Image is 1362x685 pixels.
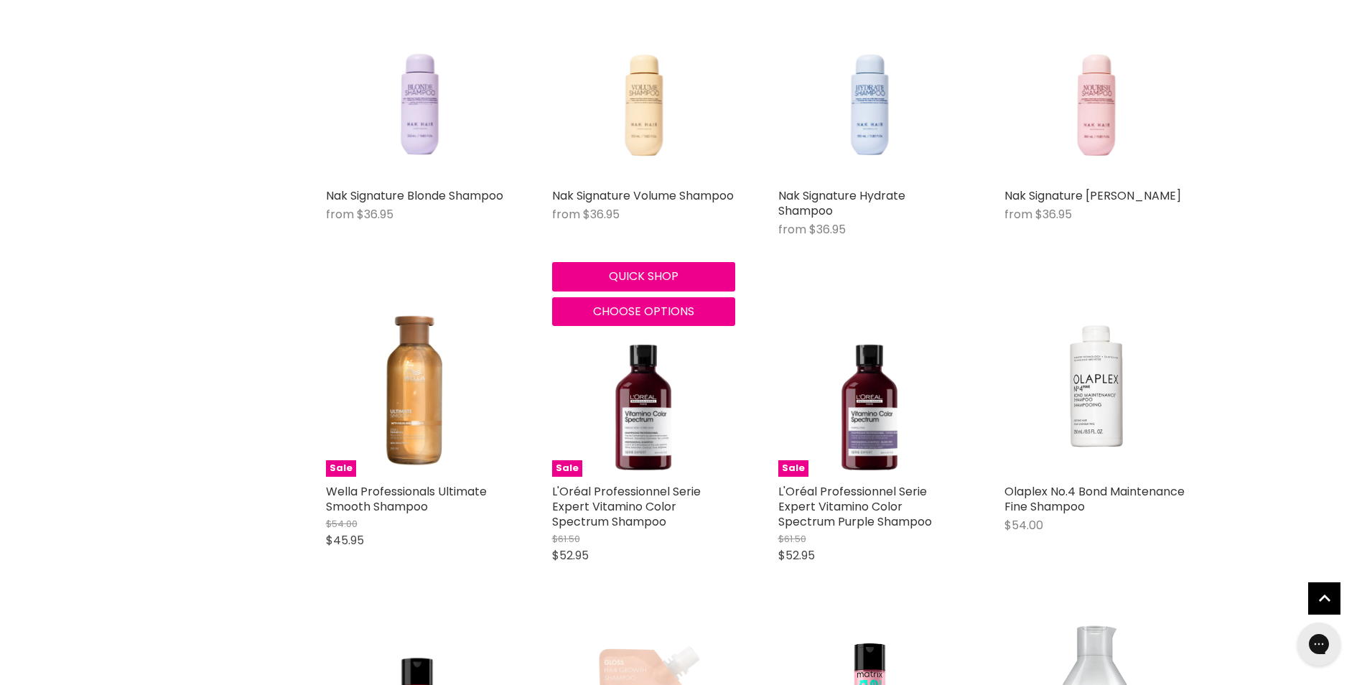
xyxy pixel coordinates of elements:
img: L'Oréal Professionnel Serie Expert Vitamino Color Spectrum Shampoo [552,294,735,477]
a: Olaplex No.4 Bond Maintenance Fine Shampoo [1004,483,1185,515]
a: Wella Professionals Ultimate Smooth ShampooSale [326,294,509,477]
a: L'Oréal Professionnel Serie Expert Vitamino Color Spectrum Purple Shampoo [778,483,932,530]
span: $36.95 [1035,206,1072,223]
span: $54.00 [1004,517,1043,533]
span: $61.50 [778,532,806,546]
img: Olaplex No.4 Bond Maintenance Fine Shampoo [1004,294,1188,477]
a: Nak Signature Volume Shampoo [552,187,734,204]
img: L'Oréal Professionnel Serie Expert Vitamino Color Spectrum Purple Shampoo [778,294,961,477]
a: L'Oréal Professionnel Serie Expert Vitamino Color Spectrum Purple ShampooSale [778,294,961,477]
iframe: Gorgias live chat messenger [1290,618,1348,671]
span: from [326,206,354,223]
button: Choose options [552,297,735,326]
a: L'Oréal Professionnel Serie Expert Vitamino Color Spectrum ShampooSale [552,294,735,477]
span: Sale [552,460,582,477]
span: $52.95 [778,547,815,564]
span: from [778,221,806,238]
span: $61.50 [552,532,580,546]
button: Quick shop [552,262,735,291]
span: $36.95 [583,206,620,223]
span: $54.00 [326,517,358,531]
span: $45.95 [326,532,364,549]
span: $36.95 [809,221,846,238]
a: Nak Signature [PERSON_NAME] [1004,187,1181,204]
span: $36.95 [357,206,393,223]
span: Choose options [593,303,694,320]
a: L'Oréal Professionnel Serie Expert Vitamino Color Spectrum Shampoo [552,483,701,530]
span: Sale [778,460,808,477]
span: from [1004,206,1032,223]
span: $52.95 [552,547,589,564]
a: Wella Professionals Ultimate Smooth Shampoo [326,483,487,515]
span: Sale [326,460,356,477]
a: Nak Signature Hydrate Shampoo [778,187,905,219]
img: Wella Professionals Ultimate Smooth Shampoo [326,294,509,477]
a: Nak Signature Blonde Shampoo [326,187,503,204]
span: from [552,206,580,223]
